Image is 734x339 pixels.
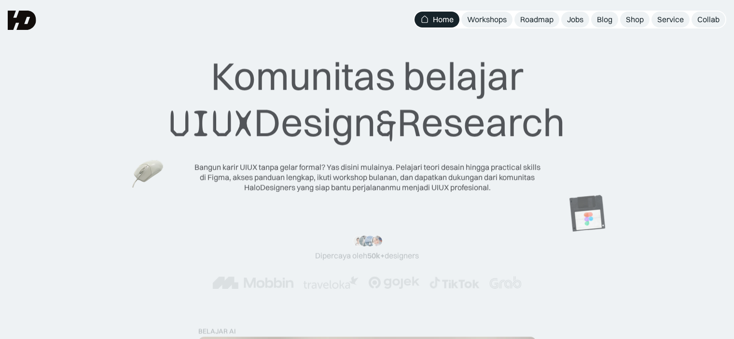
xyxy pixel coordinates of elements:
div: Shop [626,14,644,25]
span: & [376,100,397,147]
a: Workshops [461,12,512,27]
div: Service [657,14,684,25]
div: Workshops [467,14,507,25]
div: Jobs [567,14,583,25]
a: Shop [620,12,650,27]
div: Roadmap [520,14,554,25]
span: UIUX [169,100,254,147]
a: Blog [591,12,618,27]
a: Jobs [561,12,589,27]
a: Roadmap [514,12,559,27]
div: Collab [697,14,720,25]
div: Komunitas belajar Design Research [169,53,565,147]
div: Dipercaya oleh designers [315,251,419,261]
div: Bangun karir UIUX tanpa gelar formal? Yas disini mulainya. Pelajari teori desain hingga practical... [194,162,541,192]
div: Blog [597,14,612,25]
a: Collab [692,12,725,27]
div: belajar ai [198,327,235,336]
span: 50k+ [367,251,385,260]
a: Home [415,12,459,27]
div: Home [433,14,454,25]
a: Service [651,12,690,27]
